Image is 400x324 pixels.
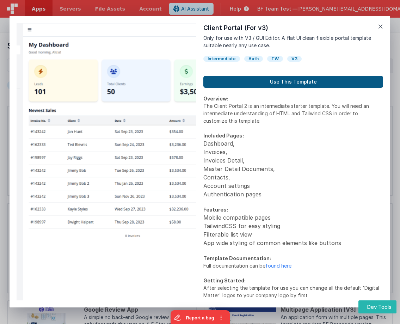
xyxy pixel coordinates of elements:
[203,173,383,182] li: Contacts,
[203,255,271,261] strong: Template Documentation:
[203,277,246,283] strong: Getting Started:
[203,182,383,190] li: Account settings
[203,239,383,247] li: App wide styling of common elements like buttons
[203,23,383,33] h1: Client Portal (For v3)
[203,148,383,156] li: Invoices,
[203,262,383,269] p: Full documentation can be
[203,284,383,299] p: After selecting the template for use you can change all the default 'Digital Matter' logos to you...
[203,190,383,198] li: Authentication pages
[203,76,383,88] button: Use This Template
[203,34,383,49] p: Only for use with V3 / GUI Editor. A flat UI clean flexible portal template suitable nearly any u...
[203,207,228,213] strong: Features:
[203,299,383,314] p: adding your own logo image to your File Assets and copying the URL to the "logoURL" key in the Ap...
[203,156,383,165] li: Invoices Detail,
[203,222,383,230] li: TailwindCSS for easy styling
[358,300,396,313] button: Dev Tools
[203,56,240,62] div: Intermediate
[287,56,302,62] div: V3
[203,230,383,239] li: Filterable list view
[203,102,383,124] p: The Client Portal 2 is an intermediate starter template. You will need an intermediate understand...
[267,56,283,62] div: TW
[203,96,228,102] strong: Overview:
[203,213,383,222] li: Mobile compatible pages
[203,139,383,148] li: Dashboard,
[203,133,244,139] strong: Included Pages:
[265,263,293,269] a: found here.
[244,56,263,62] div: Auth
[203,165,383,173] li: Master Detail Documents,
